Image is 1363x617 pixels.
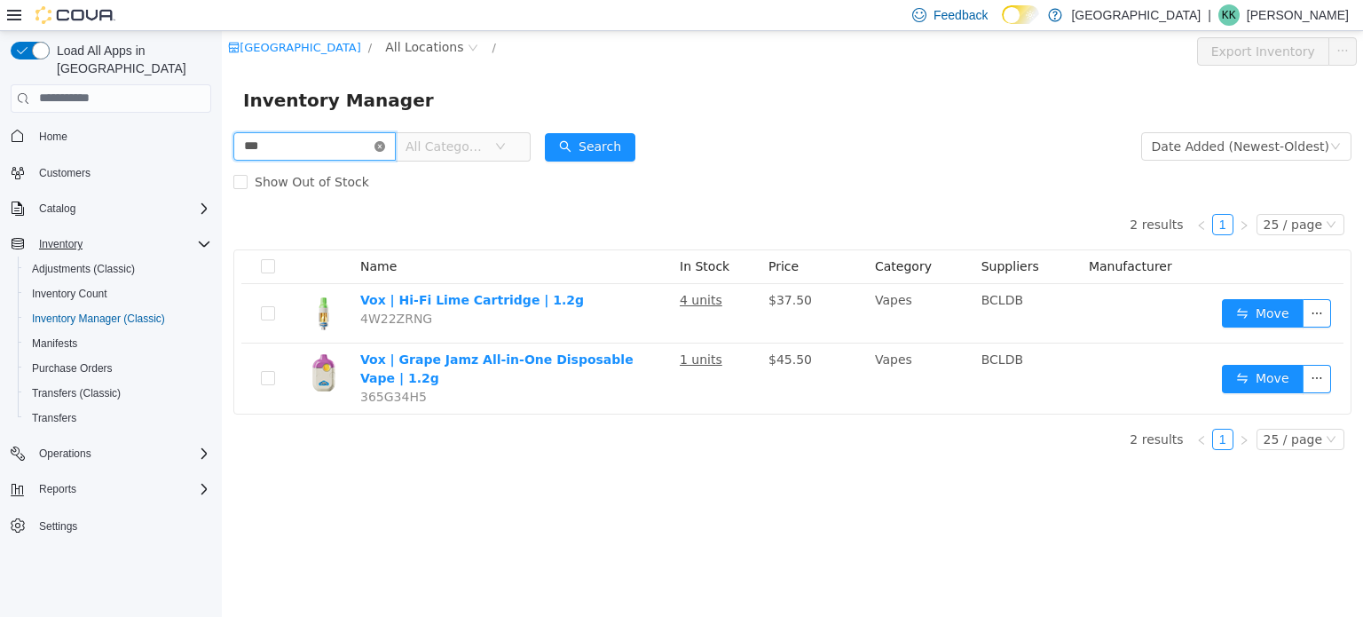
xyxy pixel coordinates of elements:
span: Feedback [934,6,988,24]
a: Adjustments (Classic) [25,258,142,280]
button: Catalog [4,196,218,221]
div: Date Added (Newest-Oldest) [930,102,1107,129]
button: icon: ellipsis [1081,268,1109,297]
button: Inventory [32,233,90,255]
i: icon: down [1104,188,1115,201]
li: Previous Page [969,398,990,419]
i: icon: down [1108,110,1119,123]
a: Vox | Hi-Fi Lime Cartridge | 1.2g [138,262,362,276]
span: Settings [39,519,77,534]
button: Home [4,123,218,149]
span: Inventory Count [32,287,107,301]
a: Vox | Grape Jamz All-in-One Disposable Vape | 1.2g [138,321,412,354]
button: Inventory Manager (Classic) [18,306,218,331]
i: icon: left [974,189,985,200]
button: Operations [32,443,98,464]
img: Cova [35,6,115,24]
a: Inventory Manager (Classic) [25,308,172,329]
button: Inventory [4,232,218,257]
button: icon: ellipsis [1107,6,1135,35]
span: Category [653,228,710,242]
span: Name [138,228,175,242]
span: Load All Apps in [GEOGRAPHIC_DATA] [50,42,211,77]
span: BCLDB [760,262,801,276]
p: | [1208,4,1211,26]
button: icon: swapMove [1000,334,1082,362]
button: Reports [32,479,83,500]
button: Transfers [18,406,218,431]
a: Settings [32,516,84,537]
button: Operations [4,441,218,466]
span: Inventory Manager (Classic) [32,312,165,326]
a: Transfers [25,407,83,429]
input: Dark Mode [1002,5,1039,24]
span: Home [39,130,67,144]
span: KK [1222,4,1236,26]
i: icon: down [1104,403,1115,415]
a: Customers [32,162,98,184]
span: Catalog [39,202,75,216]
span: Reports [39,482,76,496]
span: Price [547,228,577,242]
button: icon: swapMove [1000,268,1082,297]
li: 1 [990,183,1012,204]
button: Purchase Orders [18,356,218,381]
span: Manufacturer [867,228,950,242]
span: Settings [32,514,211,536]
p: [GEOGRAPHIC_DATA] [1071,4,1201,26]
span: Suppliers [760,228,817,242]
li: 2 results [908,183,961,204]
a: Transfers (Classic) [25,383,128,404]
img: Vox | Grape Jamz All-in-One Disposable Vape | 1.2g hero shot [80,320,124,364]
i: icon: down [273,110,284,123]
li: Next Page [1012,398,1033,419]
span: Customers [32,162,211,184]
i: icon: close-circle [246,12,256,22]
nav: Complex example [11,116,211,585]
span: Inventory Manager (Classic) [25,308,211,329]
span: All Categories [184,107,264,124]
li: Next Page [1012,183,1033,204]
span: 365G34H5 [138,359,205,373]
button: Manifests [18,331,218,356]
button: Transfers (Classic) [18,381,218,406]
span: In Stock [458,228,508,242]
button: Inventory Count [18,281,218,306]
div: 25 / page [1042,399,1100,418]
a: Purchase Orders [25,358,120,379]
span: / [271,10,274,23]
span: Purchase Orders [25,358,211,379]
button: Catalog [32,198,83,219]
a: Inventory Count [25,283,114,305]
span: Show Out of Stock [26,144,154,158]
i: icon: right [1017,189,1028,200]
span: Transfers (Classic) [25,383,211,404]
u: 4 units [458,262,500,276]
button: Settings [4,512,218,538]
button: Export Inventory [975,6,1107,35]
li: 1 [990,398,1012,419]
span: $45.50 [547,321,590,336]
img: Vox | Hi-Fi Lime Cartridge | 1.2g hero shot [80,260,124,305]
button: Adjustments (Classic) [18,257,218,281]
span: Catalog [32,198,211,219]
i: icon: left [974,404,985,415]
u: 1 units [458,321,500,336]
i: icon: close-circle [153,110,163,121]
span: Inventory Manager [21,55,223,83]
span: Manifests [32,336,77,351]
button: icon: searchSearch [323,102,414,131]
span: Inventory Count [25,283,211,305]
div: 25 / page [1042,184,1100,203]
span: Operations [39,447,91,461]
span: Customers [39,166,91,180]
li: Previous Page [969,183,990,204]
a: 1 [991,399,1011,418]
span: / [146,10,150,23]
span: Transfers [25,407,211,429]
td: Vapes [646,253,752,312]
span: All Locations [163,6,241,26]
span: Home [32,125,211,147]
a: 1 [991,184,1011,203]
